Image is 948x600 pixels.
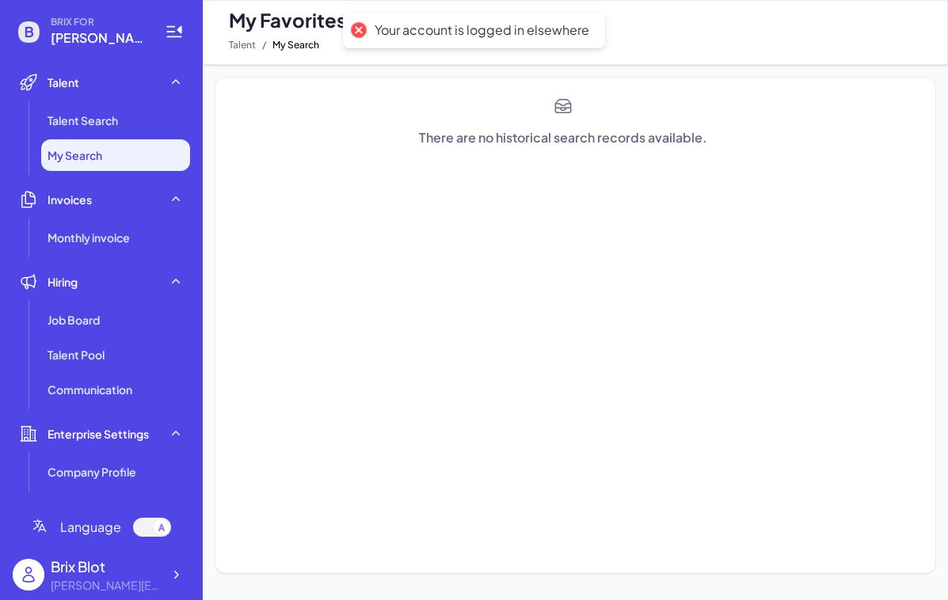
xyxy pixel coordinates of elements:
[48,464,136,480] span: Company Profile
[48,112,118,128] span: Talent Search
[48,147,102,163] span: My Search
[272,36,319,55] span: My Search
[48,426,149,442] span: Enterprise Settings
[51,577,162,594] div: blake@joinbrix.com
[48,192,92,207] span: Invoices
[419,128,707,147] div: There are no historical search records available.
[229,7,346,32] span: My Favorites
[48,230,130,245] span: Monthly invoice
[48,347,105,363] span: Talent Pool
[60,518,121,537] span: Language
[51,28,146,47] span: blake@joinbrix.com
[48,274,78,290] span: Hiring
[51,16,146,28] span: BRIX FOR
[48,382,132,397] span: Communication
[48,74,79,90] span: Talent
[13,559,44,591] img: user_logo.png
[48,312,100,328] span: Job Board
[375,22,589,39] div: Your account is logged in elsewhere
[51,556,162,577] div: Brix Blot
[262,36,266,55] span: /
